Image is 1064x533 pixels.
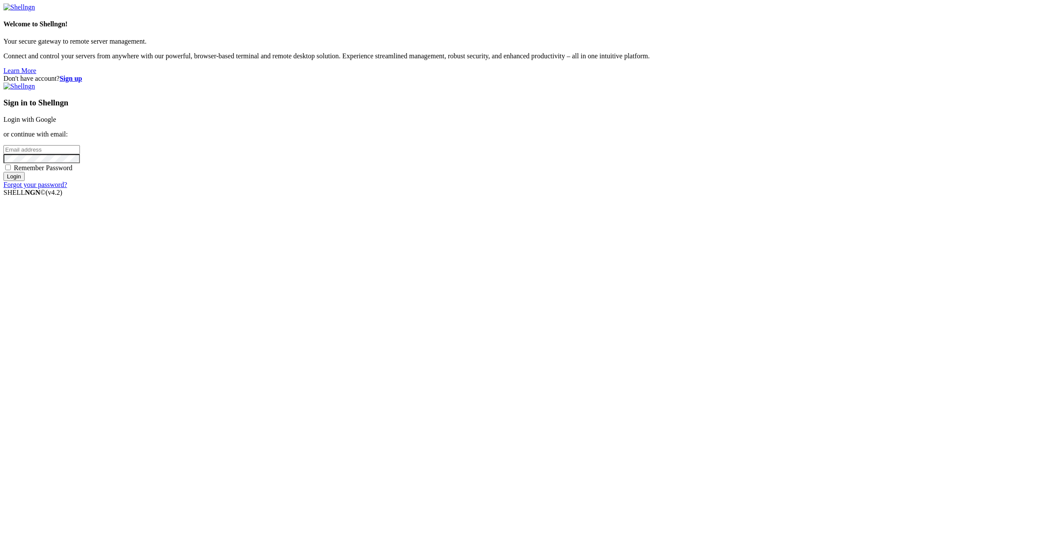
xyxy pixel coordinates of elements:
[3,130,1061,138] p: or continue with email:
[3,181,67,188] a: Forgot your password?
[5,165,11,170] input: Remember Password
[3,52,1061,60] p: Connect and control your servers from anywhere with our powerful, browser-based terminal and remo...
[25,189,41,196] b: NGN
[3,82,35,90] img: Shellngn
[3,3,35,11] img: Shellngn
[3,145,80,154] input: Email address
[60,75,82,82] a: Sign up
[3,38,1061,45] p: Your secure gateway to remote server management.
[3,75,1061,82] div: Don't have account?
[3,67,36,74] a: Learn More
[46,189,63,196] span: 4.2.0
[14,164,73,171] span: Remember Password
[3,98,1061,108] h3: Sign in to Shellngn
[3,172,25,181] input: Login
[3,20,1061,28] h4: Welcome to Shellngn!
[3,116,56,123] a: Login with Google
[3,189,62,196] span: SHELL ©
